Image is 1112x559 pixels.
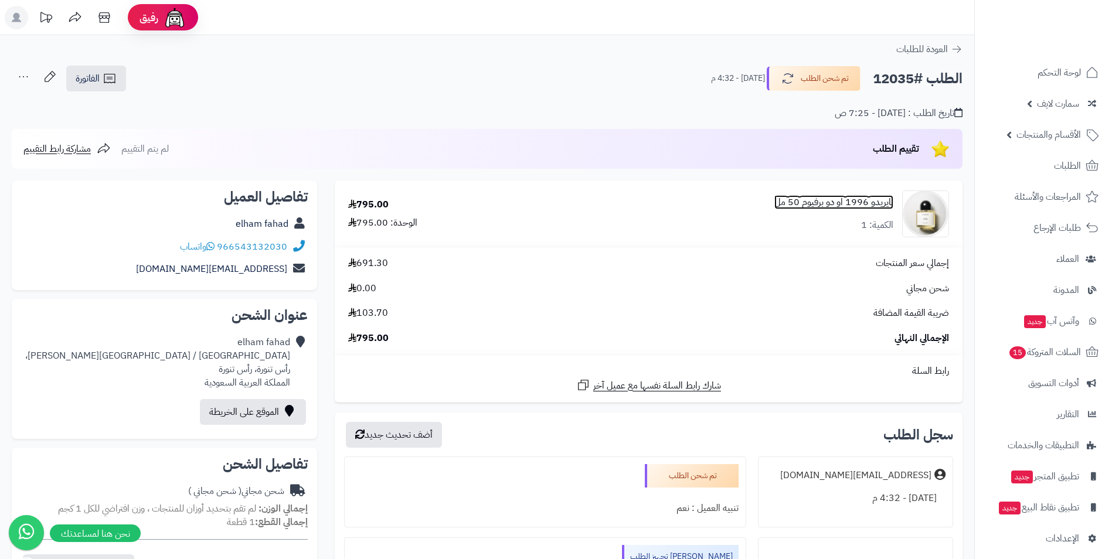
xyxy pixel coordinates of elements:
span: المدونة [1053,282,1079,298]
span: الأقسام والمنتجات [1016,127,1081,143]
span: المراجعات والأسئلة [1015,189,1081,205]
span: العودة للطلبات [896,42,948,56]
div: شحن مجاني [188,485,284,498]
span: إجمالي سعر المنتجات [876,257,949,270]
a: مشاركة رابط التقييم [23,142,111,156]
img: ai-face.png [163,6,186,29]
span: لم يتم التقييم [121,142,169,156]
span: جديد [999,502,1021,514]
strong: إجمالي الوزن: [259,502,308,516]
span: أدوات التسويق [1028,375,1079,391]
div: [EMAIL_ADDRESS][DOMAIN_NAME] [780,469,931,482]
div: الكمية: 1 [861,219,893,232]
small: 1 قطعة [227,515,308,529]
span: تقييم الطلب [873,142,919,156]
small: [DATE] - 4:32 م [711,73,765,84]
a: الفاتورة [66,66,126,91]
a: [EMAIL_ADDRESS][DOMAIN_NAME] [136,262,287,276]
h2: عنوان الشحن [21,308,308,322]
span: تطبيق نقاط البيع [998,499,1079,516]
span: لم تقم بتحديد أوزان للمنتجات ، وزن افتراضي للكل 1 كجم [58,502,256,516]
span: ( شحن مجاني ) [188,484,242,498]
a: 966543132030 [217,240,287,254]
a: تحديثات المنصة [31,6,60,32]
button: تم شحن الطلب [767,66,861,91]
a: طلبات الإرجاع [982,214,1105,242]
a: وآتس آبجديد [982,307,1105,335]
a: التطبيقات والخدمات [982,431,1105,459]
a: السلات المتروكة15 [982,338,1105,366]
a: التقارير [982,400,1105,428]
img: 1686063440-Byredo1996_U_Edp100Ml-90x90.jpg [903,190,948,237]
h2: تفاصيل العميل [21,190,308,204]
div: تم شحن الطلب [645,464,739,488]
span: 795.00 [348,332,389,345]
h3: سجل الطلب [883,428,953,442]
span: 0.00 [348,282,376,295]
a: تطبيق المتجرجديد [982,462,1105,490]
a: لوحة التحكم [982,59,1105,87]
a: الإعدادات [982,524,1105,553]
a: بايريدو 1996 او دو برفيوم 50 مل [774,196,893,209]
div: elham fahad [GEOGRAPHIC_DATA] / [GEOGRAPHIC_DATA][PERSON_NAME]، رأس تنورة، رأس تنورة المملكة العر... [25,336,290,389]
div: رابط السلة [339,364,958,378]
div: تنبيه العميل : نعم [352,497,739,520]
span: جديد [1011,471,1033,483]
span: سمارت لايف [1037,96,1079,112]
div: 795.00 [348,198,389,212]
span: السلات المتروكة [1008,344,1081,360]
a: العودة للطلبات [896,42,963,56]
h2: تفاصيل الشحن [21,457,308,471]
span: الطلبات [1054,158,1081,174]
a: المدونة [982,276,1105,304]
a: الطلبات [982,152,1105,180]
a: elham fahad [236,217,288,231]
span: التقارير [1057,406,1079,422]
a: تطبيق نقاط البيعجديد [982,493,1105,521]
span: 15 [1009,346,1026,360]
button: أضف تحديث جديد [346,422,442,448]
a: واتساب [180,240,215,254]
span: العملاء [1056,251,1079,267]
span: شحن مجاني [906,282,949,295]
span: وآتس آب [1023,313,1079,329]
span: التطبيقات والخدمات [1008,437,1079,454]
span: مشاركة رابط التقييم [23,142,91,156]
span: الفاتورة [76,71,100,86]
span: 103.70 [348,306,388,320]
span: رفيق [140,11,158,25]
h2: الطلب #12035 [873,67,963,91]
span: طلبات الإرجاع [1033,220,1081,236]
span: لوحة التحكم [1038,64,1081,81]
span: 691.30 [348,257,388,270]
a: شارك رابط السلة نفسها مع عميل آخر [576,378,721,393]
span: الإعدادات [1046,530,1079,547]
span: جديد [1024,315,1046,328]
img: logo-2.png [1032,27,1101,52]
span: ضريبة القيمة المضافة [873,306,949,320]
a: العملاء [982,245,1105,273]
a: المراجعات والأسئلة [982,183,1105,211]
a: الموقع على الخريطة [200,399,306,425]
div: [DATE] - 4:32 م [766,487,946,510]
div: الوحدة: 795.00 [348,216,417,230]
div: تاريخ الطلب : [DATE] - 7:25 ص [835,107,963,120]
strong: إجمالي القطع: [255,515,308,529]
a: أدوات التسويق [982,369,1105,397]
span: شارك رابط السلة نفسها مع عميل آخر [593,379,721,393]
span: الإجمالي النهائي [895,332,949,345]
span: تطبيق المتجر [1010,468,1079,485]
